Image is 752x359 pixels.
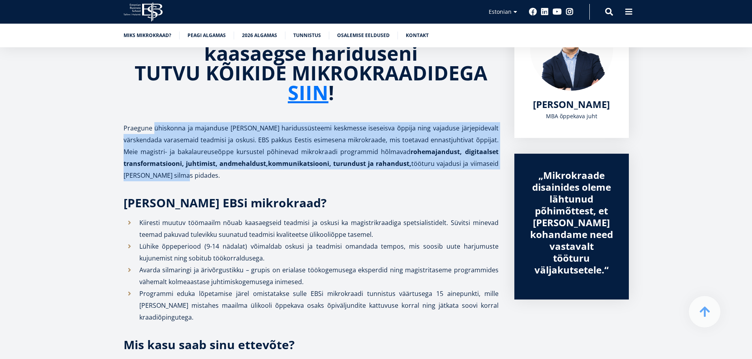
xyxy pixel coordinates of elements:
div: MBA õppekava juht [530,110,613,122]
strong: Mis kasu saab sinu ettevõte? [124,337,294,353]
a: Facebook [529,8,537,16]
a: Linkedin [541,8,549,16]
span: [PERSON_NAME] [533,98,610,111]
p: Kiiresti muutuv töömaailm nõuab kaasaegseid teadmisi ja oskusi ka magistrikraadiga spetsialistide... [139,217,499,240]
a: SIIN [288,83,328,102]
li: Lühike õppeperiood (9-14 nädalat) võimaldab oskusi ja teadmisi omandada tempos, mis soosib uute h... [124,240,499,264]
strong: [PERSON_NAME] EBSi mikrokraad? [124,195,326,211]
a: [PERSON_NAME] [533,99,610,110]
a: 2026 algamas [242,32,277,39]
a: Tunnistus [293,32,321,39]
strong: kommunikatsiooni, turundust ja rahandust, [268,159,411,168]
p: Praegune ühiskonna ja majanduse [PERSON_NAME] haridussüsteemi keskmesse iseseisva õppija ning vaj... [124,122,499,181]
div: „Mikrokraade disainides oleme lähtunud põhimõttest, et [PERSON_NAME] kohandame need vastavalt töö... [530,169,613,276]
strong: sinu tee kaasaegse hariduseni TUTVU KÕIKIDE MIKROKRAADIDEGA ! [135,20,488,106]
li: Avarda silmaringi ja ärivõrgustikku – grupis on erialase töökogemusega eksperdid ning magistritas... [124,264,499,288]
a: Peagi algamas [188,32,226,39]
a: Miks mikrokraad? [124,32,171,39]
li: Programmi eduka lõpetamise järel omistatakse sulle EBSi mikrokraadi tunnistus väärtusega 15 ainep... [124,288,499,323]
a: Osalemise eeldused [337,32,390,39]
img: Marko Rillo [530,8,613,91]
a: Youtube [553,8,562,16]
a: Kontakt [406,32,429,39]
a: Instagram [566,8,574,16]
